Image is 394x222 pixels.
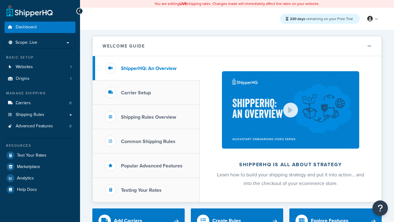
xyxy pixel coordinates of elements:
[5,97,75,109] a: Carriers0
[5,121,75,132] a: Advanced Features0
[290,16,305,22] strong: 230 days
[5,73,75,84] li: Origins
[69,101,71,106] span: 0
[70,76,71,81] span: 1
[5,150,75,161] a: Test Your Rates
[5,91,75,96] div: Manage Shipping
[16,124,53,129] span: Advanced Features
[5,73,75,84] a: Origins1
[69,124,71,129] span: 0
[121,66,176,71] h3: ShipperHQ: An Overview
[15,40,37,45] span: Scope: Live
[16,112,44,117] span: Shipping Rules
[16,25,37,30] span: Dashboard
[5,161,75,172] a: Marketplace
[121,114,176,120] h3: Shipping Rules Overview
[5,22,75,33] a: Dashboard
[121,90,151,96] h3: Carrier Setup
[290,16,353,22] span: remaining on your Free Trial
[16,101,31,106] span: Carriers
[5,97,75,109] li: Carriers
[17,153,46,158] span: Test Your Rates
[16,76,30,81] span: Origins
[179,1,187,6] b: LIVE
[121,187,162,193] h3: Testing Your Rates
[93,36,381,56] button: Welcome Guide
[372,200,388,216] button: Open Resource Center
[5,173,75,184] a: Analytics
[17,176,34,181] span: Analytics
[121,139,175,144] h3: Common Shipping Rules
[5,109,75,121] a: Shipping Rules
[216,162,365,167] h2: ShipperHQ is all about strategy
[17,164,40,170] span: Marketplace
[5,61,75,73] a: Websites1
[17,187,37,192] span: Help Docs
[103,44,145,48] h2: Welcome Guide
[5,184,75,195] a: Help Docs
[5,61,75,73] li: Websites
[16,64,33,70] span: Websites
[5,55,75,60] div: Basic Setup
[70,64,71,70] span: 1
[5,121,75,132] li: Advanced Features
[222,71,359,149] img: ShipperHQ is all about strategy
[121,163,183,169] h3: Popular Advanced Features
[217,171,364,187] span: Learn how to build your shipping strategy and put it into action… and into the checkout of your e...
[5,143,75,148] div: Resources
